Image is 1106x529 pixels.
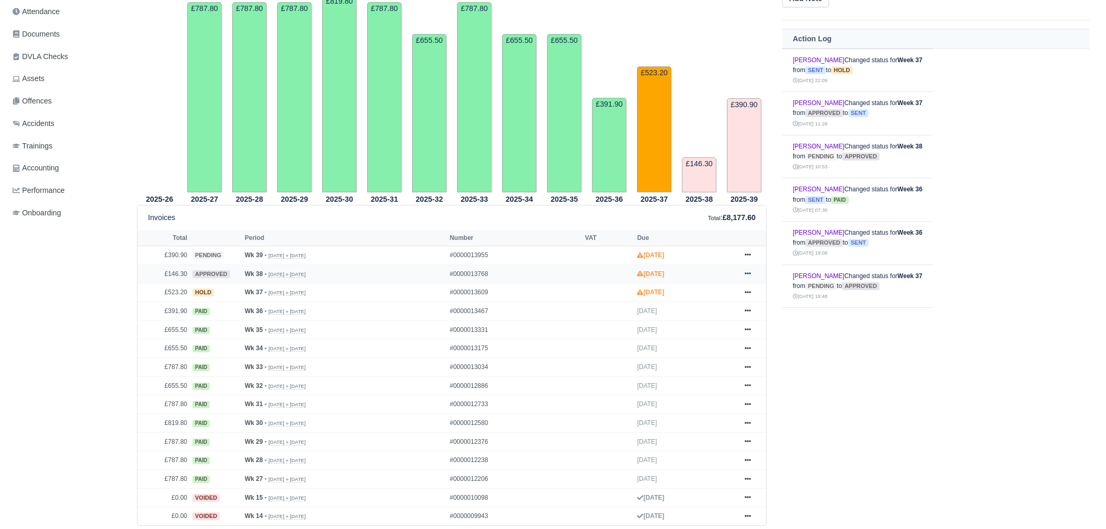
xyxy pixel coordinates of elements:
span: paid [192,439,210,446]
strong: Wk 14 - [245,512,267,520]
th: 2025-32 [407,193,452,205]
span: Onboarding [13,207,61,219]
small: [DATE] » [DATE] [268,327,305,333]
span: Assets [13,73,44,85]
a: Trainings [8,136,124,156]
th: Total [138,230,190,246]
td: #0000012376 [447,432,583,451]
span: paid [192,420,210,427]
td: £787.80 [138,432,190,451]
span: [DATE] [637,363,657,371]
span: sent [805,196,826,204]
span: paid [192,308,210,315]
strong: Wk 15 - [245,494,267,501]
strong: Wk 31 - [245,400,267,408]
small: [DATE] » [DATE] [268,308,305,315]
strong: Wk 30 - [245,419,267,427]
span: hold [192,289,214,296]
td: #0000009943 [447,507,583,525]
small: [DATE] 11:28 [793,121,827,126]
span: paid [831,197,848,204]
th: Action Log [782,29,1089,49]
td: #0000012886 [447,376,583,395]
td: £787.80 [277,2,312,192]
strong: Wk 27 - [245,475,267,482]
span: pending [805,153,837,160]
td: £0.00 [138,507,190,525]
td: #0000012206 [447,470,583,489]
small: [DATE] » [DATE] [268,476,305,482]
strong: Wk 29 - [245,438,267,445]
small: [DATE] » [DATE] [268,495,305,501]
span: paid [192,364,210,371]
small: [DATE] 19:08 [793,250,827,256]
span: [DATE] [637,475,657,482]
td: £655.50 [547,34,581,192]
span: sent [848,239,869,247]
a: [PERSON_NAME] [793,56,845,64]
small: [DATE] 18:48 [793,293,827,299]
small: [DATE] » [DATE] [268,252,305,259]
td: £146.30 [138,264,190,283]
td: £787.80 [138,451,190,470]
a: [PERSON_NAME] [793,186,845,193]
td: Changed status for from to [782,92,933,135]
th: VAT [583,230,635,246]
strong: Week 37 [897,99,922,107]
th: 2025-31 [362,193,407,205]
td: £391.90 [592,98,626,192]
span: Accidents [13,118,54,130]
strong: Wk 35 - [245,326,267,333]
td: £787.80 [138,470,190,489]
strong: Wk 36 - [245,307,267,315]
strong: [DATE] [637,494,664,501]
td: £655.50 [502,34,537,192]
td: #0000010098 [447,488,583,507]
span: sent [805,66,826,74]
td: #0000013034 [447,358,583,377]
strong: Wk 28 - [245,456,267,464]
span: [DATE] [637,438,657,445]
td: £390.90 [138,246,190,265]
span: Documents [13,28,60,40]
span: DVLA Checks [13,51,68,63]
td: Changed status for from to [782,308,933,351]
td: £523.20 [138,283,190,302]
small: [DATE] » [DATE] [268,364,305,371]
a: Accidents [8,113,124,134]
th: 2025-37 [632,193,677,205]
a: Assets [8,68,124,89]
strong: £8,177.60 [723,213,756,222]
strong: Week 36 [897,186,922,193]
td: #0000013955 [447,246,583,265]
td: Changed status for from to [782,49,933,92]
td: £787.80 [457,2,492,192]
td: £0.00 [138,488,190,507]
span: [DATE] [637,326,657,333]
small: [DATE] 22:09 [793,77,827,83]
div: : [708,212,756,224]
small: [DATE] » [DATE] [268,439,305,445]
span: [DATE] [637,344,657,352]
span: paid [192,345,210,352]
div: Chat Widget [1054,479,1106,529]
span: voided [192,512,220,520]
small: [DATE] » [DATE] [268,513,305,520]
th: 2025-34 [497,193,542,205]
td: £390.90 [727,98,761,192]
small: [DATE] » [DATE] [268,420,305,427]
strong: Wk 33 - [245,363,267,371]
span: approved [842,282,880,290]
h6: Invoices [148,213,175,222]
a: DVLA Checks [8,47,124,67]
strong: [DATE] [637,270,664,278]
span: approved [842,153,880,160]
strong: [DATE] [637,512,664,520]
th: 2025-38 [677,193,722,205]
th: 2025-39 [722,193,767,205]
strong: Wk 39 - [245,251,267,259]
td: £787.80 [187,2,222,192]
span: Offences [13,95,52,107]
td: #0000012238 [447,451,583,470]
td: #0000013331 [447,320,583,339]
